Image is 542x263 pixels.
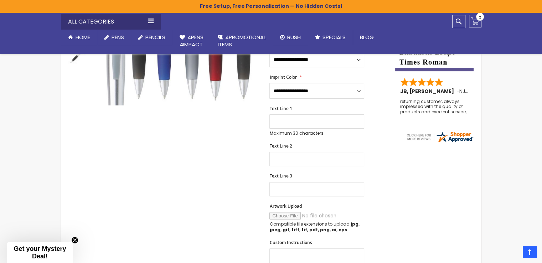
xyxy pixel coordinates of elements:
div: All Categories [61,14,161,30]
a: Rush [273,30,308,45]
span: Imprint Color [269,74,296,80]
a: Pencils [131,30,172,45]
span: 0 [479,14,481,21]
span: Home [76,33,90,41]
p: Maximum 30 characters [269,130,364,136]
a: Home [61,30,97,45]
span: Get your Mystery Deal! [14,245,66,260]
p: Compatible file extensions to upload: [269,221,364,233]
a: Top [523,246,537,258]
a: 0 [469,15,481,27]
a: Specials [308,30,353,45]
span: 4PROMOTIONAL ITEMS [218,33,266,48]
a: 4PROMOTIONALITEMS [211,30,273,53]
span: Specials [322,33,346,41]
img: 4pens.com widget logo [406,130,474,143]
span: Custom Instructions [269,239,312,246]
button: Close teaser [71,237,78,244]
a: 4Pens4impact [172,30,211,53]
strong: jpg, jpeg, gif, tiff, tif, pdf, png, ai, eps [269,221,359,233]
span: JB, [PERSON_NAME] [400,88,456,95]
span: Rush [287,33,301,41]
span: 4Pens 4impact [180,33,203,48]
span: Text Line 1 [269,105,292,112]
span: Artwork Upload [269,203,301,209]
div: returning customer, always impressed with the quality of products and excelent service, will retu... [400,99,469,114]
span: Text Line 2 [269,143,292,149]
a: Blog [353,30,381,45]
div: Get your Mystery Deal!Close teaser [7,242,73,263]
span: NJ [459,88,468,95]
span: - , [456,88,518,95]
span: Pencils [145,33,165,41]
img: Souvenir® Lyric Pen [68,43,89,65]
span: Blog [360,33,374,41]
a: Pens [97,30,131,45]
span: Pens [112,33,124,41]
a: 4pens.com certificate URL [406,139,474,145]
span: Text Line 3 [269,173,292,179]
